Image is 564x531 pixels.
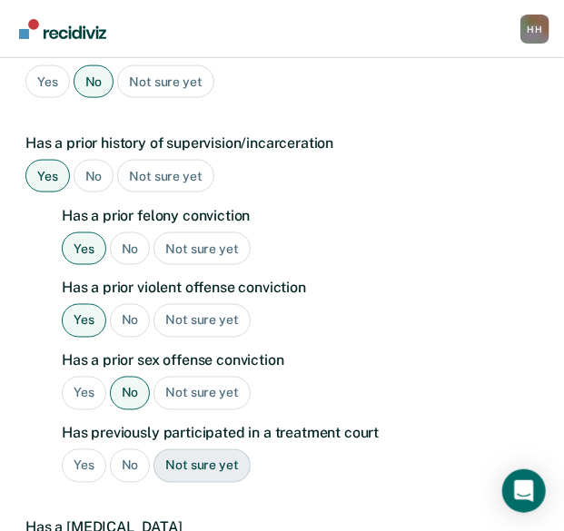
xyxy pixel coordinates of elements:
[62,232,106,266] div: Yes
[153,449,250,483] div: Not sure yet
[19,19,106,39] img: Recidiviz
[62,449,106,483] div: Yes
[74,65,114,99] div: No
[62,352,529,369] label: Has a prior sex offense conviction
[110,449,151,483] div: No
[153,232,250,266] div: Not sure yet
[74,160,114,193] div: No
[62,425,529,442] label: Has previously participated in a treatment court
[520,15,549,44] button: Profile dropdown button
[25,160,70,193] div: Yes
[117,65,213,99] div: Not sure yet
[62,280,529,297] label: Has a prior violent offense conviction
[25,134,529,152] label: Has a prior history of supervision/incarceration
[110,377,151,410] div: No
[153,304,250,338] div: Not sure yet
[110,232,151,266] div: No
[62,207,529,224] label: Has a prior felony conviction
[520,15,549,44] div: H H
[62,377,106,410] div: Yes
[502,469,546,513] div: Open Intercom Messenger
[25,65,70,99] div: Yes
[110,304,151,338] div: No
[153,377,250,410] div: Not sure yet
[62,304,106,338] div: Yes
[117,160,213,193] div: Not sure yet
